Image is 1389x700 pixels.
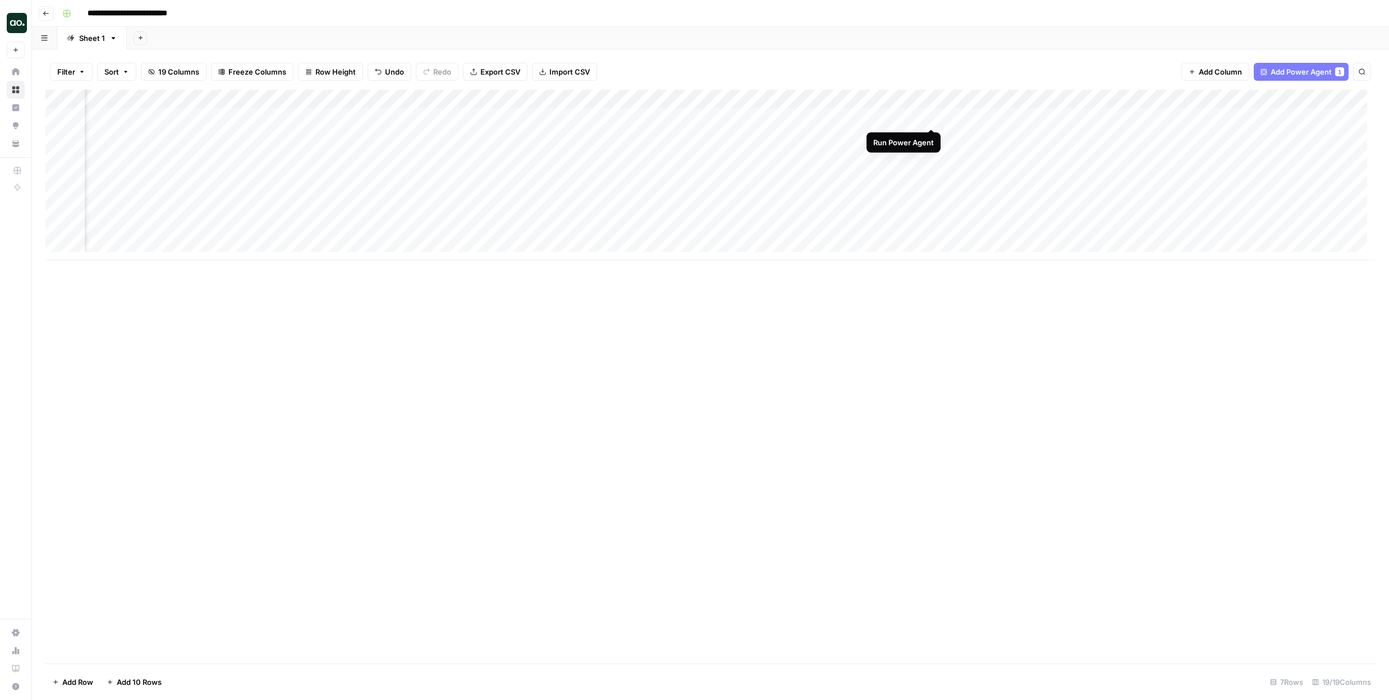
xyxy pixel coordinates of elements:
span: Export CSV [480,66,520,77]
a: Learning Hub [7,660,25,678]
span: Add Power Agent [1271,66,1332,77]
img: AirOps October Cohort Logo [7,13,27,33]
button: Add Column [1181,63,1249,81]
span: Add Column [1199,66,1242,77]
div: 7 Rows [1266,673,1308,691]
span: Freeze Columns [228,66,286,77]
a: Your Data [7,135,25,153]
span: Undo [385,66,404,77]
span: Sort [104,66,119,77]
a: Insights [7,99,25,117]
button: Add Power Agent1 [1254,63,1349,81]
span: Filter [57,66,75,77]
button: Workspace: AirOps October Cohort [7,9,25,37]
div: 1 [1335,67,1344,76]
div: 19/19 Columns [1308,673,1376,691]
a: Opportunities [7,117,25,135]
div: Run Power Agent [873,137,934,148]
span: 19 Columns [158,66,199,77]
span: 1 [1338,67,1341,76]
span: Redo [433,66,451,77]
button: Sort [97,63,136,81]
button: 19 Columns [141,63,207,81]
button: Filter [50,63,93,81]
button: Export CSV [463,63,528,81]
button: Redo [416,63,459,81]
a: Settings [7,624,25,642]
span: Row Height [315,66,356,77]
span: Import CSV [549,66,590,77]
span: Add 10 Rows [117,676,162,688]
a: Usage [7,642,25,660]
div: Sheet 1 [79,33,105,44]
span: Add Row [62,676,93,688]
button: Add Row [45,673,100,691]
a: Home [7,63,25,81]
button: Import CSV [532,63,597,81]
button: Row Height [298,63,363,81]
a: Browse [7,81,25,99]
button: Freeze Columns [211,63,294,81]
button: Help + Support [7,678,25,696]
button: Undo [368,63,411,81]
a: Sheet 1 [57,27,127,49]
button: Add 10 Rows [100,673,168,691]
